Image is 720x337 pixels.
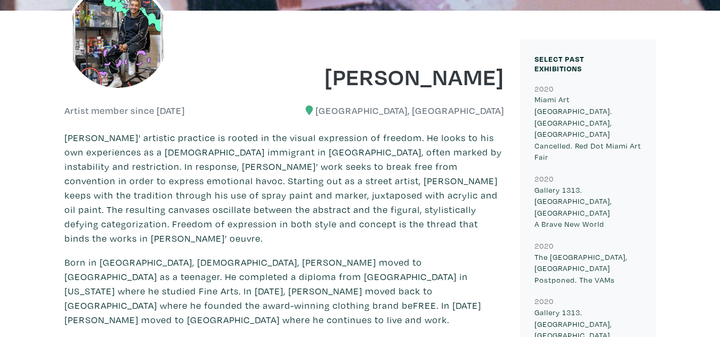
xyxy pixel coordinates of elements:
[535,94,642,163] p: Miami Art [GEOGRAPHIC_DATA]. [GEOGRAPHIC_DATA], [GEOGRAPHIC_DATA] Cancelled. Red Dot Miami Art Fair
[535,84,554,94] small: 2020
[64,130,504,245] p: [PERSON_NAME]' artistic practice is rooted in the visual expression of freedom. He looks to his o...
[292,105,504,117] h6: [GEOGRAPHIC_DATA], [GEOGRAPHIC_DATA]
[535,184,642,230] p: Gallery 1313. [GEOGRAPHIC_DATA], [GEOGRAPHIC_DATA] A Brave New World
[64,105,185,117] h6: Artist member since [DATE]
[292,62,504,91] h1: [PERSON_NAME]
[535,296,554,306] small: 2020
[535,54,584,73] small: Select Past Exhibitions
[64,255,504,327] p: Born in [GEOGRAPHIC_DATA], [DEMOGRAPHIC_DATA], [PERSON_NAME] moved to [GEOGRAPHIC_DATA] as a teen...
[535,251,642,286] p: The [GEOGRAPHIC_DATA], [GEOGRAPHIC_DATA] Postponed. The VAMs
[535,174,554,184] small: 2020
[535,241,554,251] small: 2020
